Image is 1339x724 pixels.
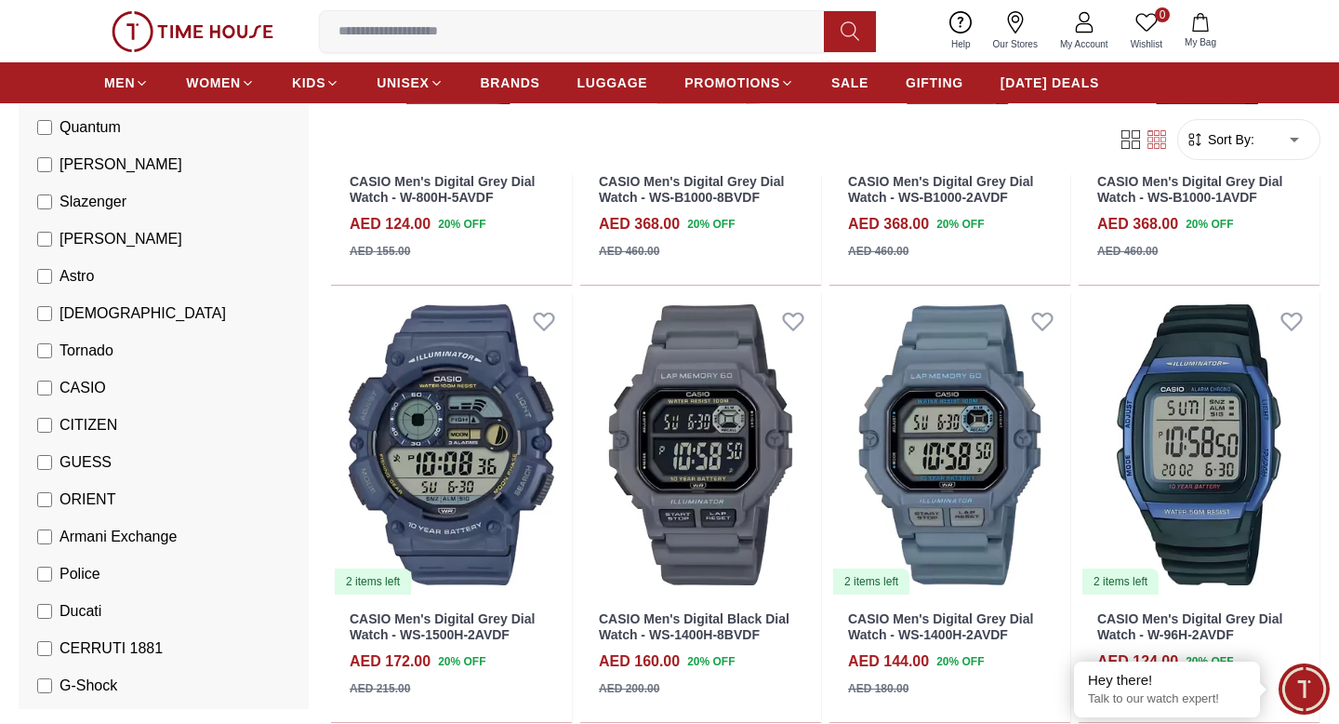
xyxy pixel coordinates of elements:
span: Police [60,563,100,585]
a: CASIO Men's Digital Black Dial Watch - WS-1400H-8BVDF [599,611,789,642]
h4: AED 160.00 [599,650,680,673]
span: UNISEX [377,74,429,92]
a: PROMOTIONS [684,66,794,100]
span: 0 [1155,7,1170,22]
span: [PERSON_NAME] [60,154,182,176]
a: 0Wishlist [1120,7,1173,55]
div: 2 items left [1082,569,1159,595]
a: CASIO Men's Digital Grey Dial Watch - WS-B1000-1AVDF [1097,174,1282,205]
span: 20 % OFF [687,216,735,233]
span: 20 % OFF [1186,216,1233,233]
img: CASIO Men's Digital Grey Dial Watch - WS-1400H-2AVDF [829,293,1070,597]
a: GIFTING [906,66,963,100]
a: MEN [104,66,149,100]
a: Our Stores [982,7,1049,55]
span: CERRUTI 1881 [60,637,163,660]
input: Police [37,567,52,582]
div: AED 155.00 [350,243,410,260]
a: [DATE] DEALS [1001,66,1099,100]
div: AED 180.00 [848,680,908,697]
a: CASIO Men's Digital Grey Dial Watch - WS-1400H-2AVDF [848,611,1033,642]
span: Sort By: [1204,130,1254,149]
a: CASIO Men's Digital Grey Dial Watch - WS-1500H-2AVDF2 items left [331,293,572,597]
div: AED 200.00 [599,680,659,697]
span: Help [944,37,978,51]
button: My Bag [1173,9,1227,53]
span: LUGGAGE [577,74,648,92]
div: 2 items left [833,569,909,595]
a: CASIO Men's Digital Grey Dial Watch - WS-B1000-2AVDF [848,174,1033,205]
input: Tornado [37,343,52,358]
span: WOMEN [186,74,241,92]
input: Slazenger [37,194,52,209]
a: Help [940,7,982,55]
a: CASIO Men's Digital Grey Dial Watch - WS-1400H-2AVDF2 items left [829,293,1070,597]
input: Ducati [37,604,52,619]
span: Tornado [60,340,113,362]
span: Ducati [60,600,101,623]
div: AED 215.00 [350,680,410,697]
a: CASIO Men's Digital Grey Dial Watch - W-96H-2AVDF [1097,611,1282,642]
div: AED 460.00 [848,243,908,260]
span: [DATE] DEALS [1001,74,1099,92]
span: My Account [1053,37,1116,51]
div: AED 460.00 [599,243,659,260]
span: Quantum [60,116,121,139]
span: GIFTING [906,74,963,92]
span: [DEMOGRAPHIC_DATA] [60,302,226,325]
a: CASIO Men's Digital Grey Dial Watch - W-800H-5AVDF [350,174,535,205]
a: UNISEX [377,66,443,100]
a: SALE [831,66,868,100]
span: 20 % OFF [438,653,485,670]
span: MEN [104,74,135,92]
span: Our Stores [986,37,1045,51]
input: CASIO [37,381,52,396]
p: Talk to our watch expert! [1088,691,1246,707]
span: Astro [60,265,94,288]
h4: AED 172.00 [350,650,431,673]
span: CITIZEN [60,414,117,436]
h4: AED 368.00 [848,213,929,235]
img: CASIO Men's Digital Grey Dial Watch - WS-1500H-2AVDF [331,293,572,597]
div: Chat Widget [1279,664,1330,715]
span: BRANDS [481,74,540,92]
span: [PERSON_NAME] [60,228,182,250]
a: WOMEN [186,66,255,100]
h4: AED 124.00 [1097,650,1178,673]
span: G-Shock [60,675,117,697]
span: ORIENT [60,489,115,511]
span: Wishlist [1123,37,1170,51]
input: Astro [37,269,52,284]
a: KIDS [292,66,339,100]
span: Slazenger [60,191,126,213]
a: LUGGAGE [577,66,648,100]
span: KIDS [292,74,325,92]
input: Armani Exchange [37,530,52,544]
h4: AED 144.00 [848,650,929,673]
input: [PERSON_NAME] [37,232,52,247]
input: G-Shock [37,678,52,693]
a: CASIO Men's Digital Grey Dial Watch - WS-B1000-8BVDF [599,174,784,205]
span: My Bag [1177,35,1224,49]
input: ORIENT [37,492,52,507]
input: Quantum [37,120,52,135]
h4: AED 124.00 [350,213,431,235]
span: CASIO [60,377,106,399]
span: Armani Exchange [60,526,177,548]
div: 2 items left [335,569,411,595]
button: Sort By: [1186,130,1254,149]
div: Hey there! [1088,671,1246,690]
a: CASIO Men's Digital Grey Dial Watch - W-96H-2AVDF2 items left [1079,293,1319,597]
span: PROMOTIONS [684,74,780,92]
a: BRANDS [481,66,540,100]
img: ... [112,11,273,52]
input: [PERSON_NAME] [37,157,52,172]
img: CASIO Men's Digital Black Dial Watch - WS-1400H-8BVDF [580,293,821,597]
h4: AED 368.00 [1097,213,1178,235]
input: [DEMOGRAPHIC_DATA] [37,306,52,321]
input: CERRUTI 1881 [37,641,52,656]
h4: AED 368.00 [599,213,680,235]
span: 20 % OFF [936,216,984,233]
span: 20 % OFF [936,653,984,670]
